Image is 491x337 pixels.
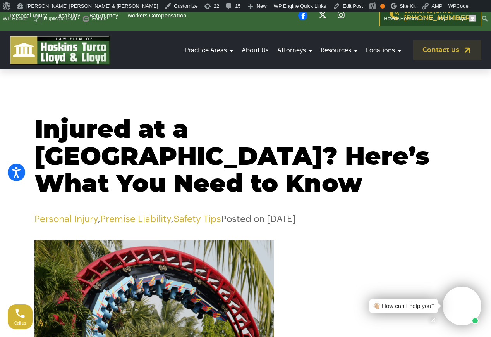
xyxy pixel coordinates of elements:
[379,5,481,26] a: Contact us [DATE][PHONE_NUMBER]
[364,40,403,61] a: Locations
[10,36,110,65] img: logo
[14,321,26,325] span: Call us
[44,12,76,25] span: Duplicate Post
[173,214,221,224] a: Safety Tips
[400,16,467,21] span: Hoskins, Turco, Lloyd & Lloyd
[34,117,457,198] h1: Injured at a [GEOGRAPHIC_DATA]? Here’s What You Need to Know
[275,40,314,61] a: Attorneys
[381,12,479,25] a: Howdy,
[100,214,171,224] a: Premise Liability
[34,214,98,224] a: Personal Injury
[425,312,441,328] a: Open chat
[318,40,360,61] a: Resources
[34,214,457,225] p: , , Posted on [DATE]
[373,302,434,311] div: 👋🏼 How can I help you?
[380,4,385,9] div: OK
[92,12,106,25] span: Forms
[239,40,271,61] a: About Us
[413,40,481,60] a: Contact us
[400,3,415,9] span: Site Kit
[183,40,235,61] a: Practice Areas
[127,13,186,19] a: Workers Compensation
